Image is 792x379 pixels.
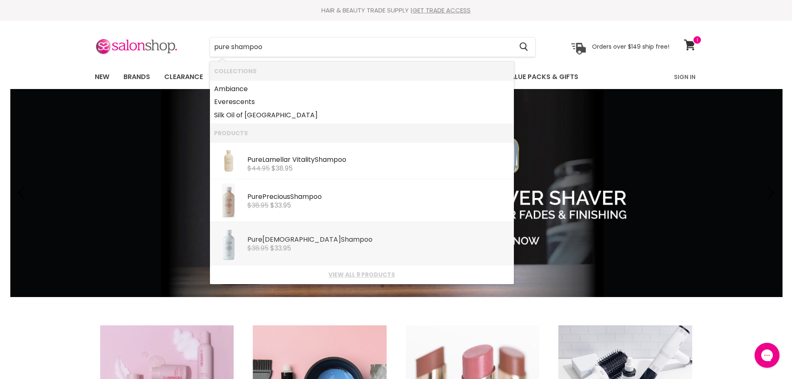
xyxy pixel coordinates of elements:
li: View All [210,265,514,284]
li: Products: Pure Goddess Shampoo [210,222,514,265]
button: Previous [15,185,31,201]
input: Search [210,37,513,57]
a: View all 9 products [214,271,510,278]
b: Shampoo [290,192,322,201]
a: Sign In [669,68,701,86]
a: Brands [117,68,156,86]
li: Collections: Everescents [210,95,514,109]
a: GET TRADE ACCESS [412,6,471,15]
li: Collections [210,62,514,80]
a: Ambiance [214,82,510,96]
b: Pure [247,155,262,164]
img: Goddess_1_200x.jpg [222,226,235,261]
li: Page dot 3 [399,285,402,287]
a: Clearance [158,68,209,86]
a: New [89,68,116,86]
b: Shampoo [315,155,346,164]
iframe: Gorgias live chat messenger [750,340,784,371]
li: Products: Pure Lamellar Vitality Shampoo [210,142,514,179]
p: Orders over $149 ship free! [592,43,669,50]
div: [DEMOGRAPHIC_DATA] [247,236,510,245]
span: $33.95 [270,243,291,253]
li: Products: Pure Precious Shampoo [210,179,514,222]
nav: Main [84,65,708,89]
li: Page dot 1 [381,285,384,287]
a: Value Packs & Gifts [499,68,585,86]
li: Collections: Ambiance [210,80,514,96]
b: Shampoo [341,235,373,244]
img: 1_790c1d63-130b-4b76-9e18-261bf05308c6.webp [214,146,243,176]
div: HAIR & BEAUTY TRADE SUPPLY | [84,6,708,15]
span: $33.95 [270,201,291,210]
form: Product [210,37,535,57]
li: Products [210,124,514,142]
li: Page dot 4 [408,285,411,287]
a: Silk Oil of [GEOGRAPHIC_DATA] [214,109,510,122]
s: $38.95 [247,201,269,210]
li: Page dot 2 [390,285,393,287]
ul: Main menu [89,65,627,89]
button: Search [513,37,535,57]
span: $38.95 [271,163,293,173]
button: Next [761,185,777,201]
div: Precious [247,193,510,202]
img: Precious_1_200x.jpg [222,183,235,218]
div: Lamellar Vitality [247,156,510,165]
s: $44.95 [247,163,270,173]
s: $38.95 [247,243,269,253]
b: Pure [247,192,262,201]
b: Pure [247,235,262,244]
li: Collections: Silk Oil of Morocco [210,109,514,124]
a: Everescents [214,95,510,109]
